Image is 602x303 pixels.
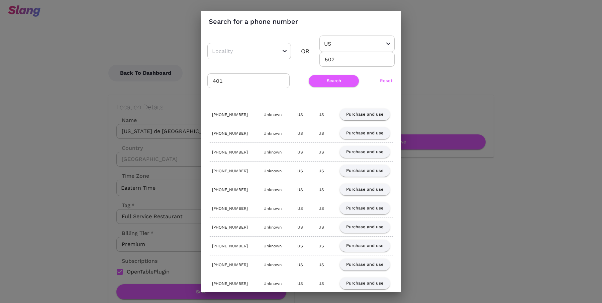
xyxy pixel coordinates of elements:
[340,202,390,214] button: Purchase and use
[264,224,282,231] div: Unknown
[378,75,395,87] button: Reset
[264,205,282,212] div: Unknown
[297,149,303,156] div: US
[384,40,392,48] button: Open
[264,261,282,268] div: Unknown
[264,168,282,174] div: Unknown
[297,130,303,137] div: US
[212,261,248,268] div: [PHONE_NUMBER]
[212,111,248,118] div: [PHONE_NUMBER]
[297,261,303,268] div: US
[340,240,390,252] button: Purchase and use
[318,280,324,287] div: US
[297,224,303,231] div: US
[264,280,282,287] div: Unknown
[340,165,390,177] button: Purchase and use
[318,243,324,249] div: US
[212,186,248,193] div: [PHONE_NUMBER]
[201,11,401,32] h2: Search for a phone number
[264,243,282,249] div: Unknown
[340,278,390,289] button: Purchase and use
[301,46,309,56] div: OR
[318,168,324,174] div: US
[297,243,303,249] div: US
[340,221,390,233] button: Purchase and use
[212,280,248,287] div: [PHONE_NUMBER]
[264,149,282,156] div: Unknown
[281,47,289,55] button: Open
[264,130,282,137] div: Unknown
[340,146,390,158] button: Purchase and use
[319,52,395,67] input: Area Code
[318,149,324,156] div: US
[318,261,324,268] div: US
[212,205,248,212] div: [PHONE_NUMBER]
[207,73,290,88] input: Should Contain (Optional)
[264,111,282,118] div: Unknown
[318,205,324,212] div: US
[297,280,303,287] div: US
[340,127,390,139] button: Purchase and use
[340,109,390,120] button: Purchase and use
[297,205,303,212] div: US
[297,186,303,193] div: US
[297,168,303,174] div: US
[322,39,371,49] input: Country
[212,168,248,174] div: [PHONE_NUMBER]
[318,111,324,118] div: US
[212,130,248,137] div: [PHONE_NUMBER]
[309,75,359,87] button: Search
[318,130,324,137] div: US
[212,243,248,249] div: [PHONE_NUMBER]
[318,224,324,231] div: US
[297,111,303,118] div: US
[264,186,282,193] div: Unknown
[212,224,248,231] div: [PHONE_NUMBER]
[210,46,267,56] input: Locality
[340,259,390,270] button: Purchase and use
[212,149,248,156] div: [PHONE_NUMBER]
[318,186,324,193] div: US
[340,184,390,195] button: Purchase and use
